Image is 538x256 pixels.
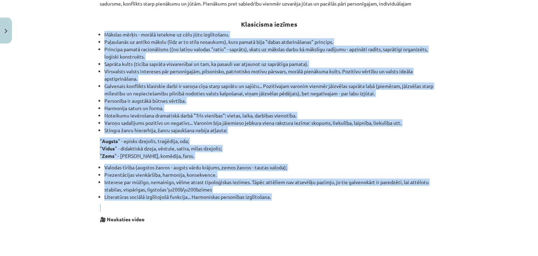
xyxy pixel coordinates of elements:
[241,20,297,28] strong: Klasicisma iezīmes
[104,127,438,134] li: Stingra žanru hierarhija, žanru sajaukšana nebija atļauta:
[102,153,115,159] strong: Zems
[104,171,438,178] li: Prezentācijas vienkāršība, harmonija, konsekvence.
[104,46,438,60] li: Principa pamatā racionālisms ((no latīņu valodas "ratio" - saprāts), skats uz mākslas darbu kā mā...
[100,137,438,160] p: " " - episks dzejolis, traģēdija, oda; " " - didaktiskā dzeja, vēstule, satīra, mīlas dzejolis; "...
[104,31,438,38] li: Mākslas mērķis - morālā ietekme uz cēlu jūtu izglītošanu.
[104,60,438,68] li: Saprāta kults (ticība saprāta visvarenībai un tam, ka pasauli var atjaunot uz saprātīga pamata).
[102,145,115,151] strong: Vidus
[102,138,118,144] strong: Augsts
[104,38,438,46] li: Paļaušanās uz antīko mākslu (līdz ar to stila nosaukums), kura pamatā bija "dabas atdarināšanas" ...
[104,82,438,97] li: Galvenais konflikts klasiskie darbi ir varoņa cīņa starp saprātu un sajūtu... Pozitīvajam varonim...
[104,105,438,112] li: Harmonija saturs un forma.
[5,29,7,33] img: icon-close-lesson-0947bae3869378f0d4975bcd49f059093ad1ed9edebbc8119c70593378902aed.svg
[104,178,438,193] li: Interese par mūžīgo, nemainīgo, vēlme atrast tipoloģiskas iezīmes. Tāpēc attēliem nav atsevišķu p...
[104,193,438,201] li: Literatūras sociālā izglītojošā funkcija... Harmoniskas personības izglītošana.
[104,68,438,82] li: Virsvalsts valsts intereses pār personīgajām, pilsonisko, patriotisko motīvu pārsvars, morālā pie...
[104,112,438,119] li: Noteikumu ievērošana dramatiskā darbā "Trīs vienības": vietas, laika, darbības vienotība.
[100,216,145,222] strong: 🎥 Noskaties video
[104,97,438,105] li: Personība ir augstākā būtnes vērtība.
[104,164,438,171] li: Valodas tīrība (augstos žanros - augsts vārdu krājums, zemos žanros - tautas valoda);
[104,119,438,127] li: Varoņu sadalījums pozitīvs un negatīvs... Varonim bija jāiemieso jebkura viena rakstura iezīme: s...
